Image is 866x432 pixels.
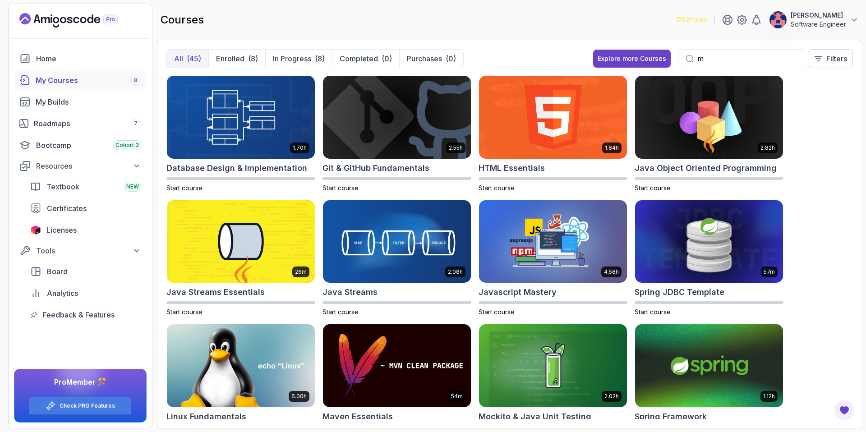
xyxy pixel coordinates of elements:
[635,162,777,175] h2: Java Object Oriented Programming
[399,50,463,68] button: Purchases(0)
[448,268,463,276] p: 2.08h
[47,203,87,214] span: Certificates
[697,53,797,64] input: Search...
[161,13,204,27] h2: courses
[25,178,147,196] a: textbook
[407,53,442,64] p: Purchases
[769,11,859,29] button: user profile image[PERSON_NAME]Software Engineer
[605,144,619,152] p: 1.84h
[29,396,132,415] button: Check PRO Features
[14,50,147,68] a: home
[834,400,855,421] button: Open Feedback Button
[14,158,147,174] button: Resources
[36,140,141,151] div: Bootcamp
[166,184,203,192] span: Start course
[323,200,471,283] img: Java Streams card
[808,49,853,68] button: Filters
[34,118,141,129] div: Roadmaps
[293,144,307,152] p: 1.70h
[166,308,203,316] span: Start course
[134,120,138,127] span: 7
[167,324,315,407] img: Linux Fundamentals card
[479,184,515,192] span: Start course
[769,11,787,28] img: user profile image
[166,410,246,423] h2: Linux Fundamentals
[14,136,147,154] a: bootcamp
[46,225,77,235] span: Licenses
[208,50,265,68] button: Enrolled(8)
[166,286,265,299] h2: Java Streams Essentials
[635,184,671,192] span: Start course
[479,76,627,159] img: HTML Essentials card
[760,144,775,152] p: 2.82h
[635,308,671,316] span: Start course
[449,144,463,152] p: 2.55h
[25,221,147,239] a: licenses
[187,53,201,64] div: (45)
[47,288,78,299] span: Analytics
[479,200,627,283] img: Javascript Mastery card
[14,243,147,259] button: Tools
[826,53,847,64] p: Filters
[36,97,141,107] div: My Builds
[479,410,591,423] h2: Mockito & Java Unit Testing
[47,266,68,277] span: Board
[115,142,139,149] span: Cohort 3
[134,77,138,84] span: 8
[382,53,392,64] div: (0)
[479,308,515,316] span: Start course
[273,53,311,64] p: In Progress
[166,162,307,175] h2: Database Design & Implementation
[635,76,783,159] img: Java Object Oriented Programming card
[791,20,846,29] p: Software Engineer
[291,393,307,400] p: 6.00h
[25,284,147,302] a: analytics
[446,53,456,64] div: (0)
[126,183,139,190] span: NEW
[36,245,141,256] div: Tools
[25,262,147,280] a: board
[14,115,147,133] a: roadmaps
[36,161,141,171] div: Resources
[332,50,399,68] button: Completed(0)
[322,286,378,299] h2: Java Streams
[604,393,619,400] p: 2.02h
[36,75,141,86] div: My Courses
[248,53,258,64] div: (8)
[46,181,79,192] span: Textbook
[167,76,315,159] img: Database Design & Implementation card
[60,402,115,409] a: Check PRO Features
[36,53,141,64] div: Home
[19,13,138,28] a: Landing page
[598,54,666,63] div: Explore more Courses
[265,50,332,68] button: In Progress(8)
[167,50,208,68] button: All(45)
[30,225,41,234] img: jetbrains icon
[25,199,147,217] a: certificates
[635,324,783,407] img: Spring Framework card
[764,268,775,276] p: 57m
[323,324,471,407] img: Maven Essentials card
[791,11,846,20] p: [PERSON_NAME]
[451,393,463,400] p: 54m
[322,410,393,423] h2: Maven Essentials
[216,53,244,64] p: Enrolled
[340,53,378,64] p: Completed
[763,393,775,400] p: 1.12h
[14,93,147,111] a: builds
[479,286,557,299] h2: Javascript Mastery
[174,53,183,64] p: All
[322,162,429,175] h2: Git & GitHub Fundamentals
[604,268,619,276] p: 4.58h
[14,71,147,89] a: courses
[635,200,783,283] img: Spring JDBC Template card
[167,200,315,283] img: Java Streams Essentials card
[593,50,671,68] button: Explore more Courses
[479,324,627,407] img: Mockito & Java Unit Testing card
[635,410,707,423] h2: Spring Framework
[323,76,471,159] img: Git & GitHub Fundamentals card
[676,15,707,24] p: 1282 Points
[43,309,115,320] span: Feedback & Features
[479,162,545,175] h2: HTML Essentials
